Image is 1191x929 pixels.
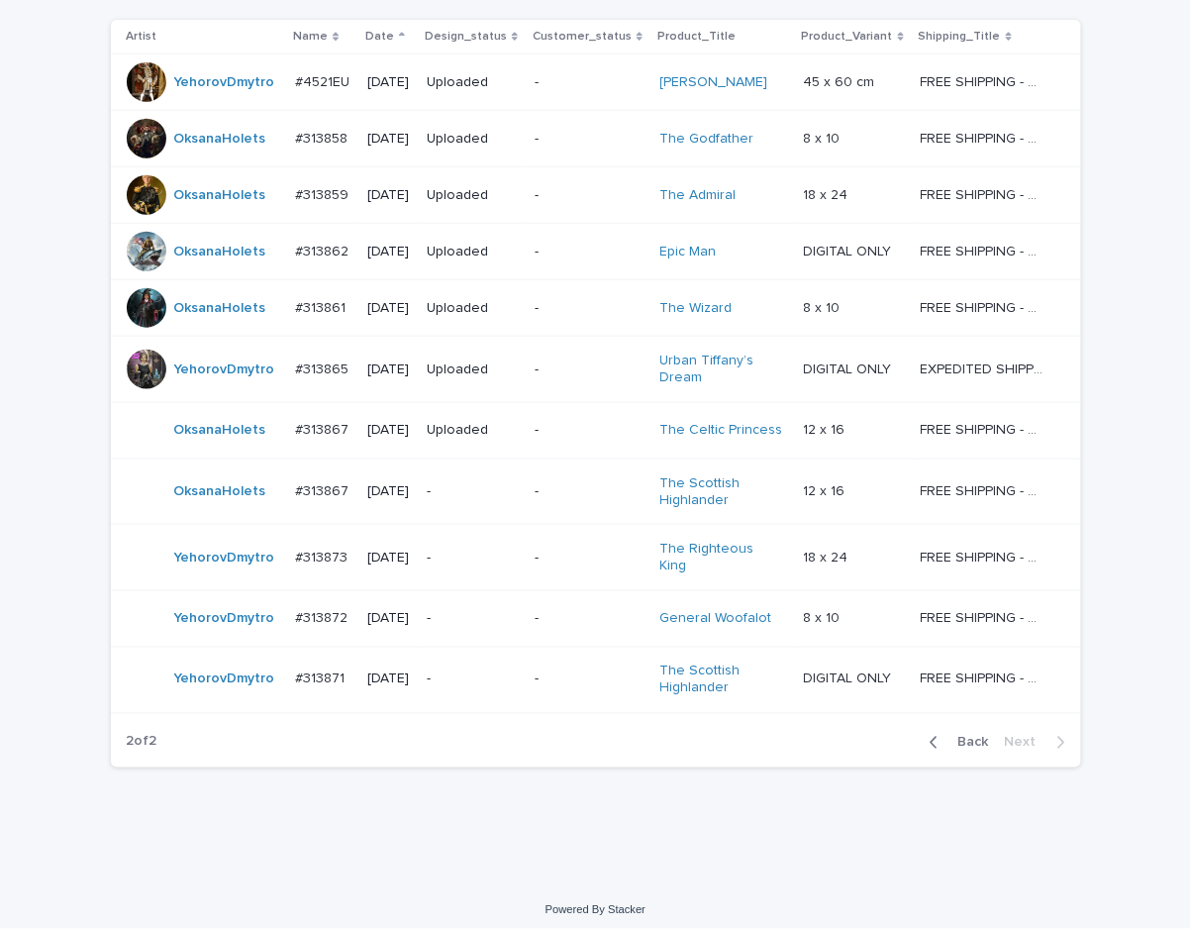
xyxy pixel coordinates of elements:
[427,187,519,204] p: Uploaded
[804,358,896,378] p: DIGITAL ONLY
[427,300,519,317] p: Uploaded
[365,26,394,48] p: Date
[535,361,645,378] p: -
[535,300,645,317] p: -
[660,131,754,148] a: The Godfather
[174,300,266,317] a: OksanaHolets
[660,353,784,386] a: Urban Tiffany’s Dream
[1005,736,1048,750] span: Next
[546,904,645,916] a: Powered By Stacker
[533,26,632,48] p: Customer_status
[427,422,519,439] p: Uploaded
[804,546,852,567] p: 18 x 24
[535,74,645,91] p: -
[174,74,275,91] a: YehorovDmytro
[174,611,275,628] a: YehorovDmytro
[804,479,849,500] p: 12 x 16
[919,26,1001,48] p: Shipping_Title
[111,459,1081,525] tr: OksanaHolets #313867#313867 [DATE]--The Scottish Highlander 12 x 1612 x 16 FREE SHIPPING - previe...
[804,668,896,688] p: DIGITAL ONLY
[921,668,1048,688] p: FREE SHIPPING - preview in 1-2 business days, after your approval delivery will take 5-10 b.d.
[658,26,737,48] p: Product_Title
[921,296,1048,317] p: FREE SHIPPING - preview in 1-2 business days, after your approval delivery will take 5-10 b.d.
[367,550,411,567] p: [DATE]
[425,26,507,48] p: Design_status
[660,300,733,317] a: The Wizard
[111,111,1081,167] tr: OksanaHolets #313858#313858 [DATE]Uploaded-The Godfather 8 x 108 x 10 FREE SHIPPING - preview in ...
[535,422,645,439] p: -
[367,361,411,378] p: [DATE]
[174,550,275,567] a: YehorovDmytro
[921,607,1048,628] p: FREE SHIPPING - preview in 1-2 business days, after your approval delivery will take 5-10 b.d.
[367,74,411,91] p: [DATE]
[295,607,351,628] p: #313872
[535,671,645,688] p: -
[921,479,1048,500] p: FREE SHIPPING - preview in 1-2 business days, after your approval delivery will take 5-10 b.d.
[367,611,411,628] p: [DATE]
[295,183,352,204] p: #313859
[111,402,1081,459] tr: OksanaHolets #313867#313867 [DATE]Uploaded-The Celtic Princess 12 x 1612 x 16 FREE SHIPPING - pre...
[174,131,266,148] a: OksanaHolets
[427,483,519,500] p: -
[295,418,352,439] p: #313867
[660,664,784,697] a: The Scottish Highlander
[921,183,1048,204] p: FREE SHIPPING - preview in 1-2 business days, after your approval delivery will take 5-10 b.d.
[660,422,783,439] a: The Celtic Princess
[804,240,896,260] p: DIGITAL ONLY
[367,187,411,204] p: [DATE]
[295,479,352,500] p: #313867
[427,361,519,378] p: Uploaded
[921,358,1048,378] p: EXPEDITED SHIPPING - preview in 1 business day; delivery up to 5 business days after your approval.
[174,422,266,439] a: OksanaHolets
[367,244,411,260] p: [DATE]
[295,70,353,91] p: #4521EU
[804,607,844,628] p: 8 x 10
[367,483,411,500] p: [DATE]
[535,483,645,500] p: -
[111,525,1081,591] tr: YehorovDmytro #313873#313873 [DATE]--The Righteous King 18 x 2418 x 24 FREE SHIPPING - preview in...
[295,127,351,148] p: #313858
[367,131,411,148] p: [DATE]
[802,26,893,48] p: Product_Variant
[427,131,519,148] p: Uploaded
[427,550,519,567] p: -
[914,734,997,752] button: Back
[111,167,1081,224] tr: OksanaHolets #313859#313859 [DATE]Uploaded-The Admiral 18 x 2418 x 24 FREE SHIPPING - preview in ...
[921,418,1048,439] p: FREE SHIPPING - preview in 1-2 business days, after your approval delivery will take 5-10 b.d.
[921,240,1048,260] p: FREE SHIPPING - preview in 1-2 business days, after your approval delivery will take 5-10 b.d.
[660,541,784,574] a: The Righteous King
[111,337,1081,403] tr: YehorovDmytro #313865#313865 [DATE]Uploaded-Urban Tiffany’s Dream DIGITAL ONLYDIGITAL ONLY EXPEDI...
[427,671,519,688] p: -
[804,127,844,148] p: 8 x 10
[921,70,1048,91] p: FREE SHIPPING - preview in 1-2 business days, after your approval delivery will take 5-10 busines...
[111,54,1081,111] tr: YehorovDmytro #4521EU#4521EU [DATE]Uploaded-[PERSON_NAME] 45 x 60 cm45 x 60 cm FREE SHIPPING - pr...
[660,74,768,91] a: [PERSON_NAME]
[660,611,772,628] a: General Woofalot
[660,187,737,204] a: The Admiral
[295,358,352,378] p: #313865
[535,131,645,148] p: -
[804,183,852,204] p: 18 x 24
[174,483,266,500] a: OksanaHolets
[427,74,519,91] p: Uploaded
[111,718,173,767] p: 2 of 2
[660,475,784,509] a: The Scottish Highlander
[997,734,1081,752] button: Next
[535,244,645,260] p: -
[921,127,1048,148] p: FREE SHIPPING - preview in 1-2 business days, after your approval delivery will take 5-10 b.d.
[174,671,275,688] a: YehorovDmytro
[127,26,157,48] p: Artist
[111,590,1081,647] tr: YehorovDmytro #313872#313872 [DATE]--General Woofalot 8 x 108 x 10 FREE SHIPPING - preview in 1-2...
[427,611,519,628] p: -
[427,244,519,260] p: Uploaded
[293,26,328,48] p: Name
[295,668,348,688] p: #313871
[946,736,989,750] span: Back
[295,240,352,260] p: #313862
[174,187,266,204] a: OksanaHolets
[174,244,266,260] a: OksanaHolets
[367,300,411,317] p: [DATE]
[804,418,849,439] p: 12 x 16
[535,187,645,204] p: -
[111,280,1081,337] tr: OksanaHolets #313861#313861 [DATE]Uploaded-The Wizard 8 x 108 x 10 FREE SHIPPING - preview in 1-2...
